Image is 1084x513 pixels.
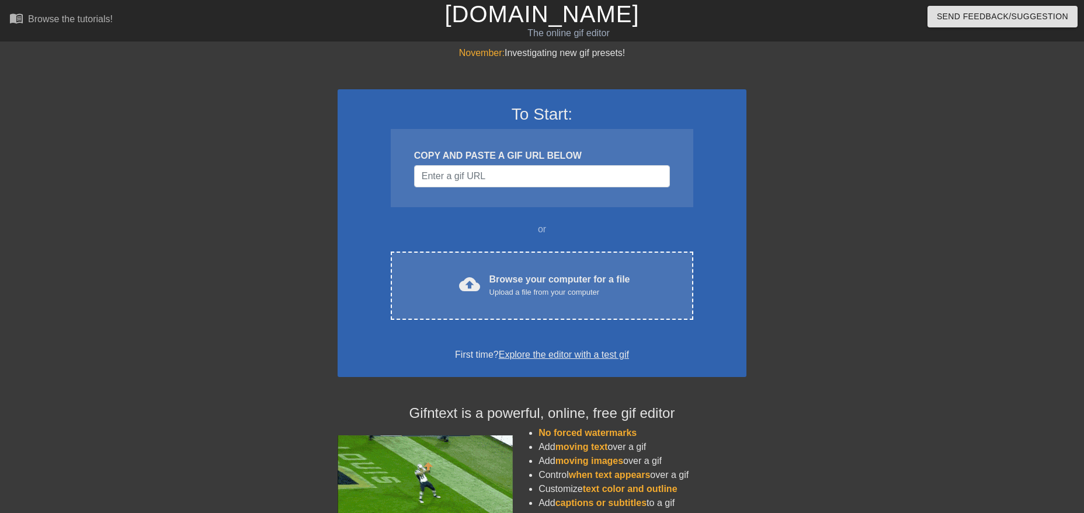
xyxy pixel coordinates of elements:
[569,470,651,480] span: when text appears
[927,6,1078,27] button: Send Feedback/Suggestion
[414,165,670,187] input: Username
[538,440,746,454] li: Add over a gif
[367,26,770,40] div: The online gif editor
[538,428,637,438] span: No forced watermarks
[353,104,731,124] h3: To Start:
[9,11,23,25] span: menu_book
[459,274,480,295] span: cloud_upload
[338,46,746,60] div: Investigating new gif presets!
[538,468,746,482] li: Control over a gif
[368,222,716,236] div: or
[555,498,647,508] span: captions or subtitles
[937,9,1068,24] span: Send Feedback/Suggestion
[499,350,629,360] a: Explore the editor with a test gif
[538,482,746,496] li: Customize
[459,48,505,58] span: November:
[538,496,746,510] li: Add to a gif
[555,442,608,452] span: moving text
[538,454,746,468] li: Add over a gif
[489,273,630,298] div: Browse your computer for a file
[353,348,731,362] div: First time?
[489,287,630,298] div: Upload a file from your computer
[338,405,746,422] h4: Gifntext is a powerful, online, free gif editor
[583,484,677,494] span: text color and outline
[414,149,670,163] div: COPY AND PASTE A GIF URL BELOW
[28,14,113,24] div: Browse the tutorials!
[444,1,639,27] a: [DOMAIN_NAME]
[9,11,113,29] a: Browse the tutorials!
[555,456,623,466] span: moving images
